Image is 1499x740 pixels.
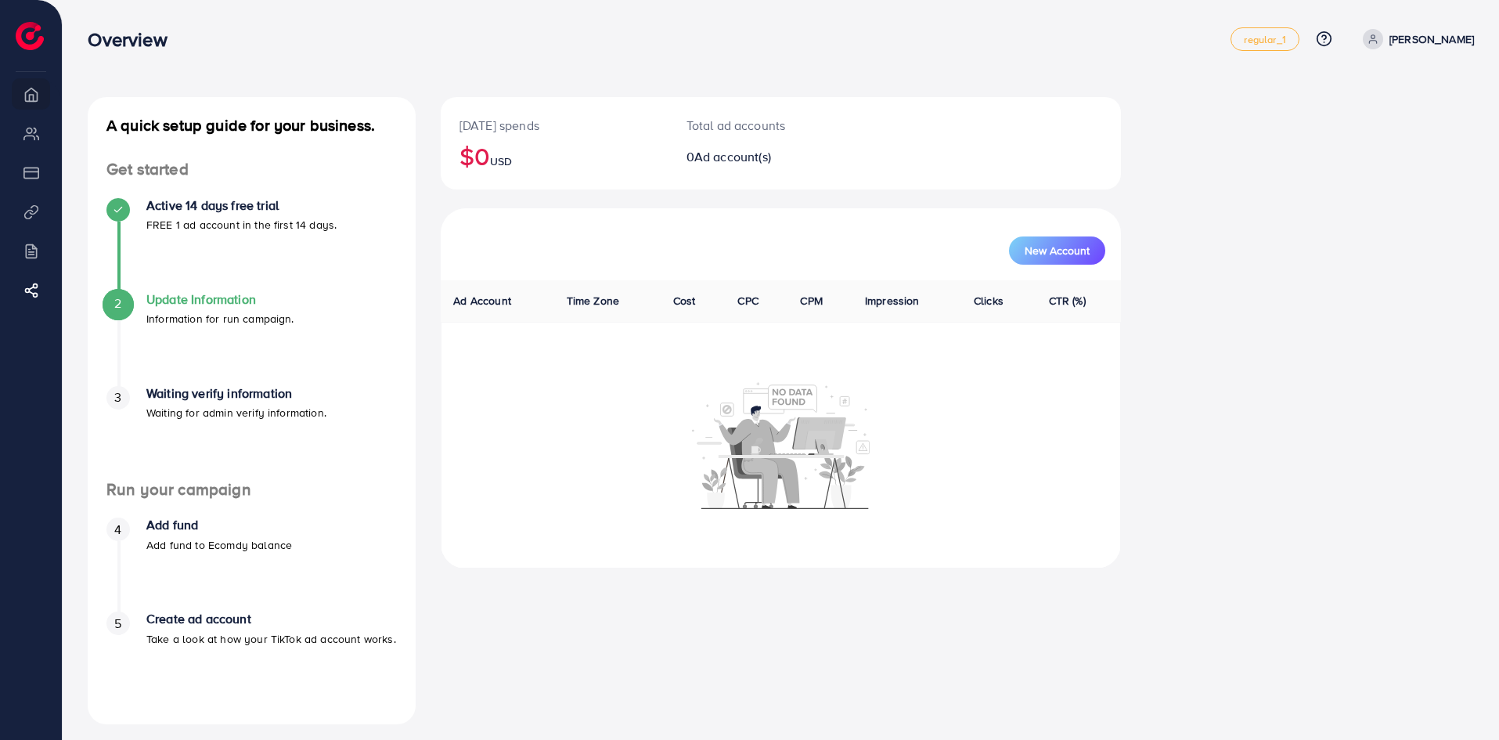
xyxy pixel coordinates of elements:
span: CPM [800,293,822,309]
span: regular_1 [1244,34,1285,45]
li: Active 14 days free trial [88,198,416,292]
span: 3 [114,388,121,406]
li: Update Information [88,292,416,386]
p: Waiting for admin verify information. [146,403,326,422]
img: logo [16,22,44,50]
h4: Create ad account [146,612,396,626]
span: CTR (%) [1049,293,1086,309]
li: Create ad account [88,612,416,706]
p: Add fund to Ecomdy balance [146,536,292,554]
span: Ad account(s) [694,148,771,165]
span: Cost [673,293,696,309]
span: Ad Account [453,293,511,309]
span: New Account [1025,245,1090,256]
span: 5 [114,615,121,633]
h4: Active 14 days free trial [146,198,337,213]
span: Impression [865,293,920,309]
h4: Update Information [146,292,294,307]
h4: A quick setup guide for your business. [88,116,416,135]
button: New Account [1009,236,1105,265]
h4: Get started [88,160,416,179]
p: [PERSON_NAME] [1389,30,1474,49]
a: regular_1 [1231,27,1299,51]
span: 4 [114,521,121,539]
span: CPC [737,293,758,309]
p: Information for run campaign. [146,309,294,328]
span: USD [490,153,512,169]
p: FREE 1 ad account in the first 14 days. [146,215,337,234]
p: Take a look at how your TikTok ad account works. [146,630,396,648]
h4: Run your campaign [88,480,416,500]
h3: Overview [88,28,179,51]
p: [DATE] spends [459,116,649,135]
li: Add fund [88,518,416,612]
span: 2 [114,294,121,312]
li: Waiting verify information [88,386,416,480]
h4: Waiting verify information [146,386,326,401]
h2: 0 [686,150,819,164]
span: Time Zone [567,293,619,309]
span: Clicks [974,293,1004,309]
a: [PERSON_NAME] [1357,29,1474,49]
h4: Add fund [146,518,292,532]
img: No account [692,381,870,509]
p: Total ad accounts [686,116,819,135]
h2: $0 [459,141,649,171]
